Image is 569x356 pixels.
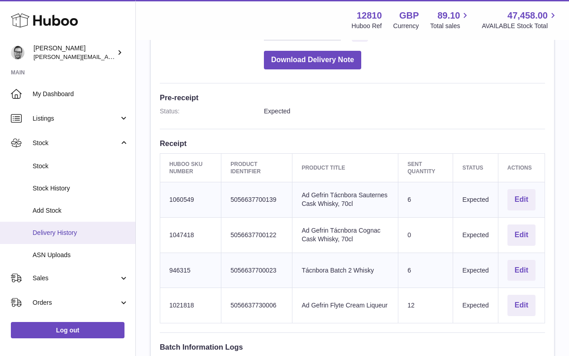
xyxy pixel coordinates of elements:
img: website_grey.svg [14,24,22,31]
div: Huboo Ref [352,22,382,30]
td: 5056637730006 [221,288,292,323]
span: Stock [33,139,119,147]
img: tab_keywords_by_traffic_grey.svg [90,57,97,64]
button: Download Delivery Note [264,51,361,69]
td: Expected [453,288,498,323]
span: Listings [33,114,119,123]
td: 6 [398,182,453,217]
th: Product title [292,153,398,182]
a: 89.10 Total sales [430,10,470,30]
td: Expected [453,217,498,253]
div: Currency [393,22,419,30]
a: Log out [11,322,124,338]
td: 1047418 [160,217,221,253]
td: Expected [453,253,498,288]
th: Huboo SKU Number [160,153,221,182]
h3: Receipt [160,138,545,148]
th: Status [453,153,498,182]
span: Total sales [430,22,470,30]
span: 89.10 [437,10,460,22]
span: Delivery History [33,229,129,237]
td: 5056637700139 [221,182,292,217]
td: 1021818 [160,288,221,323]
button: Edit [507,295,536,316]
td: 0 [398,217,453,253]
span: Stock [33,162,129,171]
dd: Expected [264,107,545,116]
th: Product Identifier [221,153,292,182]
td: 6 [398,253,453,288]
span: AVAILABLE Stock Total [482,22,558,30]
th: Actions [498,153,545,182]
strong: GBP [399,10,419,22]
img: logo_orange.svg [14,15,22,22]
img: alex@digidistiller.com [11,46,24,59]
button: Edit [507,189,536,210]
div: Keywords by Traffic [100,58,153,64]
h3: Batch Information Logs [160,342,545,352]
dt: Status: [160,107,264,116]
td: 5056637700122 [221,217,292,253]
h3: Pre-receipt [160,93,545,102]
td: 5056637700023 [221,253,292,288]
button: Edit [507,224,536,246]
span: Sales [33,274,119,283]
td: Ad Gefrin Tácnbora Cognac Cask Whisky, 70cl [292,217,398,253]
a: 47,458.00 AVAILABLE Stock Total [482,10,558,30]
img: tab_domain_overview_orange.svg [24,57,32,64]
div: Domain Overview [34,58,81,64]
td: Tácnbora Batch 2 Whisky [292,253,398,288]
td: Expected [453,182,498,217]
span: Orders [33,298,119,307]
div: Domain: [DOMAIN_NAME] [24,24,100,31]
span: ASN Uploads [33,251,129,259]
strong: 12810 [357,10,382,22]
button: Edit [507,260,536,281]
td: 12 [398,288,453,323]
span: Add Stock [33,206,129,215]
span: 47,458.00 [507,10,548,22]
span: My Dashboard [33,90,129,98]
td: Ad Gefrin Flyte Cream Liqueur [292,288,398,323]
td: Ad Gefrin Tácnbora Sauternes Cask Whisky, 70cl [292,182,398,217]
span: [PERSON_NAME][EMAIL_ADDRESS][DOMAIN_NAME] [33,53,182,60]
span: Stock History [33,184,129,193]
div: v 4.0.25 [25,15,44,22]
th: Sent Quantity [398,153,453,182]
div: [PERSON_NAME] [33,44,115,61]
td: 1060549 [160,182,221,217]
td: 946315 [160,253,221,288]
